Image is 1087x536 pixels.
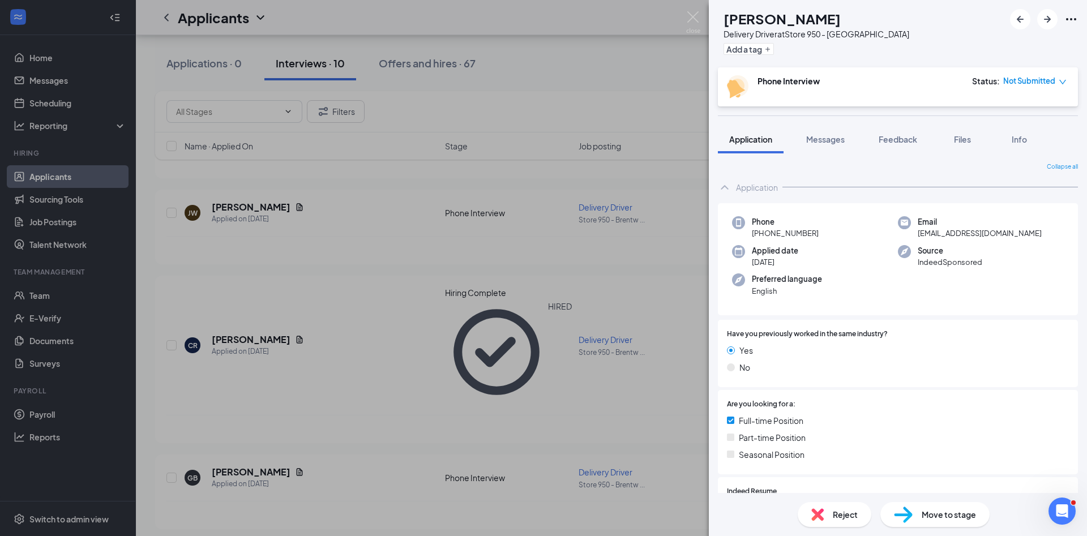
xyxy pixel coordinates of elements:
[1047,162,1078,171] span: Collapse all
[724,9,841,28] h1: [PERSON_NAME]
[739,344,753,357] span: Yes
[752,285,822,297] span: English
[1064,12,1078,26] svg: Ellipses
[739,431,806,444] span: Part-time Position
[752,256,798,268] span: [DATE]
[972,75,1000,87] div: Status :
[752,245,798,256] span: Applied date
[752,216,819,228] span: Phone
[1003,75,1055,87] span: Not Submitted
[918,245,982,256] span: Source
[879,134,917,144] span: Feedback
[739,361,750,374] span: No
[727,399,795,410] span: Are you looking for a:
[758,76,820,86] b: Phone Interview
[724,43,774,55] button: PlusAdd a tag
[833,508,858,521] span: Reject
[922,508,976,521] span: Move to stage
[739,448,804,461] span: Seasonal Position
[764,46,771,53] svg: Plus
[1041,12,1054,26] svg: ArrowRight
[806,134,845,144] span: Messages
[918,216,1042,228] span: Email
[1049,498,1076,525] iframe: Intercom live chat
[718,181,731,194] svg: ChevronUp
[1010,9,1030,29] button: ArrowLeftNew
[1012,134,1027,144] span: Info
[736,182,778,193] div: Application
[727,486,777,497] span: Indeed Resume
[752,228,819,239] span: [PHONE_NUMBER]
[918,228,1042,239] span: [EMAIL_ADDRESS][DOMAIN_NAME]
[739,414,803,427] span: Full-time Position
[729,134,772,144] span: Application
[724,28,909,40] div: Delivery Driver at Store 950 - [GEOGRAPHIC_DATA]
[954,134,971,144] span: Files
[1013,12,1027,26] svg: ArrowLeftNew
[1037,9,1058,29] button: ArrowRight
[752,273,822,285] span: Preferred language
[918,256,982,268] span: IndeedSponsored
[1059,78,1067,86] span: down
[727,329,888,340] span: Have you previously worked in the same industry?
